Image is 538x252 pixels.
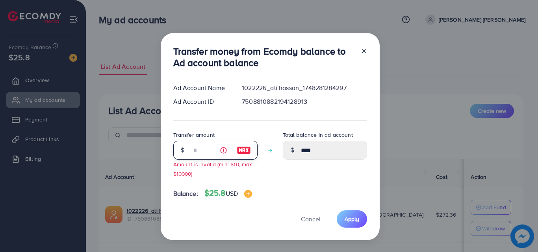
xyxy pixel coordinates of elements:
[173,46,354,68] h3: Transfer money from Ecomdy balance to Ad account balance
[167,83,236,92] div: Ad Account Name
[345,215,359,223] span: Apply
[236,83,373,92] div: 1022226_ali hassan_1748281284297
[167,97,236,106] div: Ad Account ID
[173,131,215,139] label: Transfer amount
[236,97,373,106] div: 7508810882194128913
[226,189,238,198] span: USD
[291,210,330,227] button: Cancel
[301,215,321,223] span: Cancel
[204,188,252,198] h4: $25.8
[244,190,252,198] img: image
[237,145,251,155] img: image
[173,160,254,177] small: Amount is invalid (min: $10, max: $10000)
[337,210,367,227] button: Apply
[283,131,353,139] label: Total balance in ad account
[173,189,198,198] span: Balance:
